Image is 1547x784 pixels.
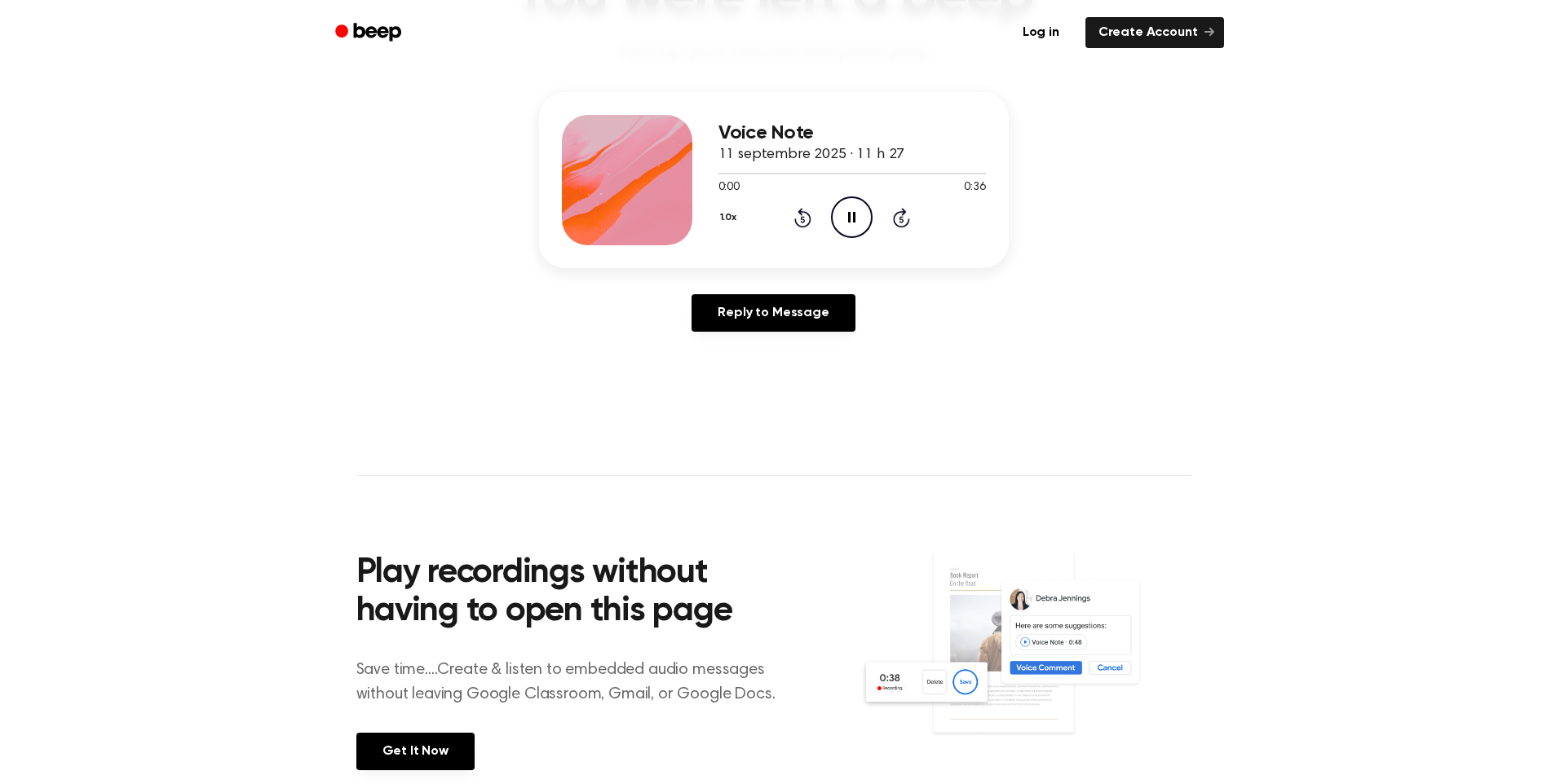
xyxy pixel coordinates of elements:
h2: Play recordings without having to open this page [356,554,796,632]
h3: Voice Note [718,122,986,144]
p: Save time....Create & listen to embedded audio messages without leaving Google Classroom, Gmail, ... [356,658,796,707]
img: Voice Comments on Docs and Recording Widget [860,549,1191,769]
a: Reply to Message [692,294,855,332]
a: Log in [1006,14,1076,51]
span: 0:00 [718,179,740,196]
button: 1.0x [718,204,743,231]
span: 11 septembre 2025 · 11 h 27 [718,148,905,162]
a: Create Account [1085,17,1224,48]
a: Beep [324,17,416,49]
span: 0:36 [964,179,985,196]
a: Get It Now [356,733,475,770]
